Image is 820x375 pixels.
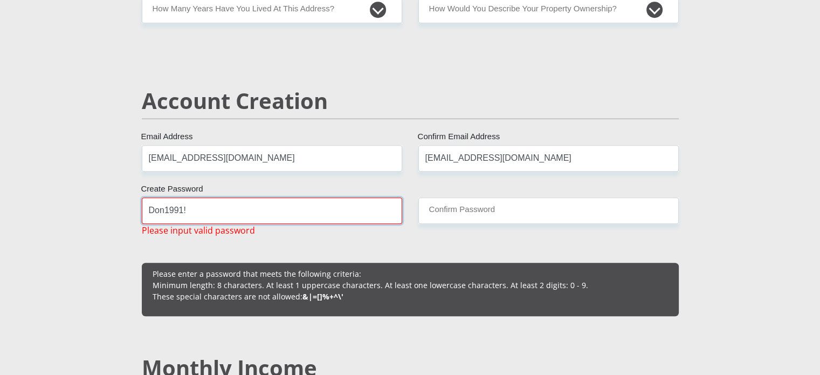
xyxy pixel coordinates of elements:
[142,224,255,237] span: Please input valid password
[142,197,402,224] input: Create Password
[418,197,679,224] input: Confirm Password
[153,268,668,302] p: Please enter a password that meets the following criteria: Minimum length: 8 characters. At least...
[142,145,402,172] input: Email Address
[302,291,343,302] b: &|=[]%+^\'
[142,88,679,114] h2: Account Creation
[418,145,679,172] input: Confirm Email Address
